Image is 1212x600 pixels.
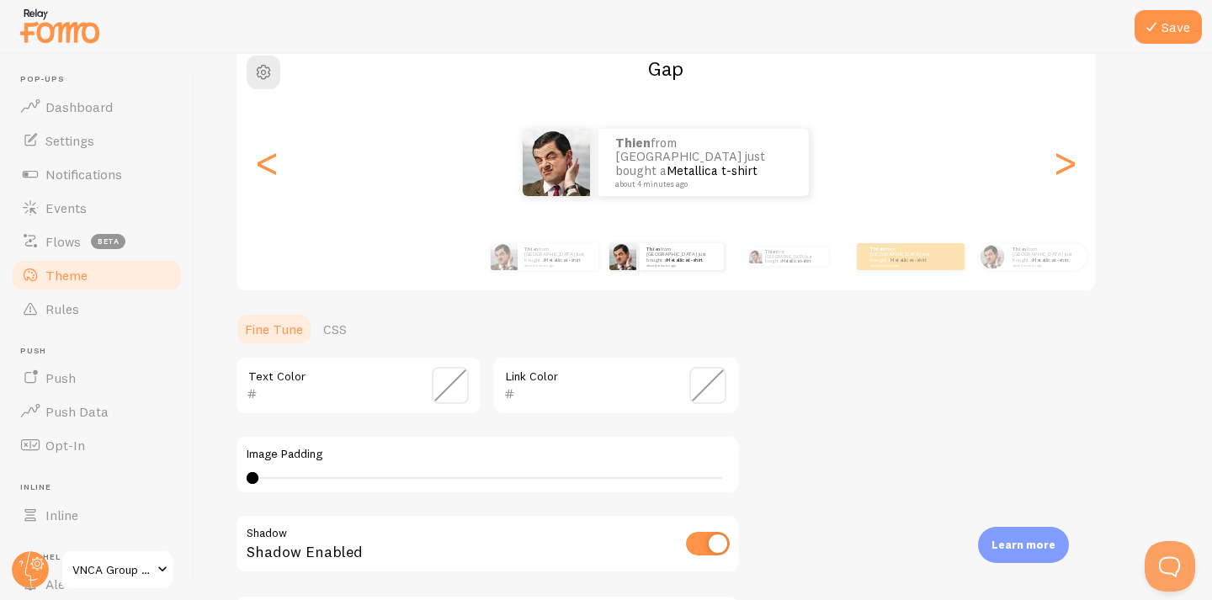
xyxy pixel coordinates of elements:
[765,249,777,254] strong: Thien
[45,437,85,454] span: Opt-In
[1055,102,1075,223] div: Next slide
[646,246,661,252] strong: Thien
[313,312,357,346] a: CSS
[10,258,183,292] a: Theme
[45,166,122,183] span: Notifications
[524,263,590,267] small: about 4 minutes ago
[237,56,1095,82] h2: Gap
[524,246,539,252] strong: Thien
[10,191,183,225] a: Events
[45,98,113,115] span: Dashboard
[1033,257,1069,263] a: Metallica t-shirt
[646,246,717,267] p: from [GEOGRAPHIC_DATA] just bought a
[765,247,821,266] p: from [GEOGRAPHIC_DATA] just bought a
[646,263,715,267] small: about 4 minutes ago
[10,225,183,258] a: Flows beta
[667,257,703,263] a: Metallica t-shirt
[45,300,79,317] span: Rules
[667,162,757,178] a: Metallica t-shirt
[870,246,938,267] p: from [GEOGRAPHIC_DATA] just bought a
[870,263,936,267] small: about 4 minutes ago
[491,243,518,270] img: Fomo
[61,550,174,590] a: VNCA Group Shop (vncagroup)
[235,514,740,576] div: Shadow Enabled
[978,527,1069,563] div: Learn more
[10,90,183,124] a: Dashboard
[1013,246,1027,252] strong: Thien
[45,507,78,523] span: Inline
[20,346,183,357] span: Push
[870,246,885,252] strong: Thien
[10,395,183,428] a: Push Data
[1013,263,1078,267] small: about 4 minutes ago
[609,243,636,270] img: Fomo
[1013,246,1080,267] p: from [GEOGRAPHIC_DATA] just bought a
[10,292,183,326] a: Rules
[10,498,183,532] a: Inline
[10,157,183,191] a: Notifications
[257,102,277,223] div: Previous slide
[1145,541,1195,592] iframe: Help Scout Beacon - Open
[615,180,787,188] small: about 4 minutes ago
[545,257,581,263] a: Metallica t-shirt
[20,482,183,493] span: Inline
[980,244,1004,268] img: Fomo
[748,250,762,263] img: Fomo
[45,267,88,284] span: Theme
[615,136,792,188] p: from [GEOGRAPHIC_DATA] just bought a
[235,312,313,346] a: Fine Tune
[247,447,728,462] label: Image Padding
[20,74,183,85] span: Pop-ups
[782,258,811,263] a: Metallica t-shirt
[45,369,76,386] span: Push
[72,560,152,580] span: VNCA Group Shop (vncagroup)
[45,199,87,216] span: Events
[45,403,109,420] span: Push Data
[615,135,651,151] strong: Thien
[45,132,94,149] span: Settings
[10,428,183,462] a: Opt-In
[18,4,102,47] img: fomo-relay-logo-orange.svg
[10,124,183,157] a: Settings
[991,537,1055,553] p: Learn more
[523,129,590,196] img: Fomo
[890,257,927,263] a: Metallica t-shirt
[524,246,592,267] p: from [GEOGRAPHIC_DATA] just bought a
[10,361,183,395] a: Push
[45,233,81,250] span: Flows
[91,234,125,249] span: beta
